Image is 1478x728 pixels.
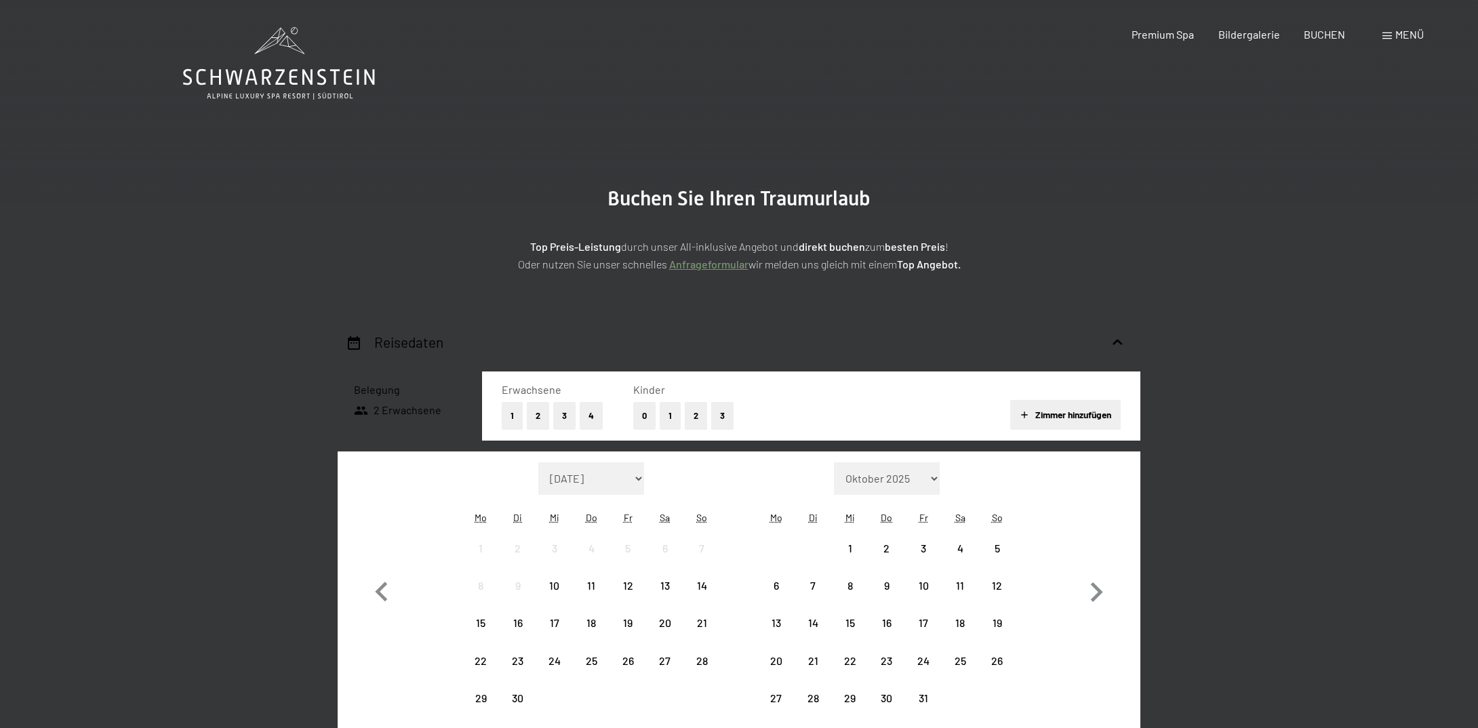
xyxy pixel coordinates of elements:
[685,402,707,430] button: 2
[648,618,682,651] div: 20
[795,680,831,716] div: Anreise nicht möglich
[502,383,561,396] span: Erwachsene
[979,605,1016,641] div: Anreise nicht möglich
[685,543,719,577] div: 7
[611,543,645,577] div: 5
[979,567,1016,604] div: Sun Oct 12 2025
[573,530,610,567] div: Anreise nicht möglich
[906,618,940,651] div: 17
[897,258,961,270] strong: Top Angebot.
[536,567,573,604] div: Wed Sep 10 2025
[610,530,646,567] div: Anreise nicht möglich
[462,567,499,604] div: Mon Sep 08 2025
[868,567,905,604] div: Anreise nicht möglich
[942,605,978,641] div: Anreise nicht möglich
[809,512,818,523] abbr: Dienstag
[758,642,795,679] div: Anreise nicht möglich
[683,567,720,604] div: Sun Sep 14 2025
[553,402,576,430] button: 3
[942,605,978,641] div: Sat Oct 18 2025
[530,240,621,253] strong: Top Preis-Leistung
[980,543,1014,577] div: 5
[870,693,904,727] div: 30
[573,567,610,604] div: Anreise nicht möglich
[868,605,905,641] div: Thu Oct 16 2025
[696,512,707,523] abbr: Sonntag
[538,618,572,651] div: 17
[795,642,831,679] div: Anreise nicht möglich
[374,333,443,350] h2: Reisedaten
[905,530,942,567] div: Fri Oct 03 2025
[831,530,868,567] div: Anreise nicht möglich
[683,605,720,641] div: Anreise nicht möglich
[943,543,977,577] div: 4
[536,605,573,641] div: Wed Sep 17 2025
[942,530,978,567] div: Anreise nicht möglich
[868,530,905,567] div: Thu Oct 02 2025
[868,680,905,716] div: Anreise nicht möglich
[758,567,795,604] div: Mon Oct 06 2025
[831,680,868,716] div: Anreise nicht möglich
[795,605,831,641] div: Tue Oct 14 2025
[833,618,866,651] div: 15
[833,543,866,577] div: 1
[870,618,904,651] div: 16
[942,642,978,679] div: Sat Oct 25 2025
[685,655,719,689] div: 28
[942,567,978,604] div: Anreise nicht möglich
[610,642,646,679] div: Anreise nicht möglich
[536,530,573,567] div: Anreise nicht möglich
[354,403,441,418] span: 2 Erwachsene
[499,680,536,716] div: Anreise nicht möglich
[464,580,498,614] div: 8
[1218,28,1280,41] a: Bildergalerie
[759,618,793,651] div: 13
[462,605,499,641] div: Anreise nicht möglich
[831,605,868,641] div: Wed Oct 15 2025
[992,512,1003,523] abbr: Sonntag
[527,402,549,430] button: 2
[906,580,940,614] div: 10
[500,693,534,727] div: 30
[943,618,977,651] div: 18
[711,402,734,430] button: 3
[758,605,795,641] div: Anreise nicht möglich
[906,693,940,727] div: 31
[1304,28,1345,41] span: BUCHEN
[683,530,720,567] div: Anreise nicht möglich
[795,567,831,604] div: Tue Oct 07 2025
[536,567,573,604] div: Anreise nicht möglich
[462,680,499,716] div: Mon Sep 29 2025
[831,642,868,679] div: Wed Oct 22 2025
[795,642,831,679] div: Tue Oct 21 2025
[475,512,487,523] abbr: Montag
[648,655,682,689] div: 27
[758,642,795,679] div: Mon Oct 20 2025
[685,580,719,614] div: 14
[759,693,793,727] div: 27
[647,605,683,641] div: Sat Sep 20 2025
[905,605,942,641] div: Anreise nicht möglich
[536,642,573,679] div: Wed Sep 24 2025
[906,543,940,577] div: 3
[499,642,536,679] div: Anreise nicht möglich
[462,530,499,567] div: Anreise nicht möglich
[611,618,645,651] div: 19
[538,580,572,614] div: 10
[462,642,499,679] div: Mon Sep 22 2025
[758,605,795,641] div: Mon Oct 13 2025
[845,512,855,523] abbr: Mittwoch
[758,680,795,716] div: Mon Oct 27 2025
[464,655,498,689] div: 22
[1395,28,1424,41] span: Menü
[868,642,905,679] div: Thu Oct 23 2025
[758,567,795,604] div: Anreise nicht möglich
[573,642,610,679] div: Anreise nicht möglich
[943,655,977,689] div: 25
[831,680,868,716] div: Wed Oct 29 2025
[685,618,719,651] div: 21
[831,567,868,604] div: Anreise nicht möglich
[462,567,499,604] div: Anreise nicht möglich
[868,567,905,604] div: Thu Oct 09 2025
